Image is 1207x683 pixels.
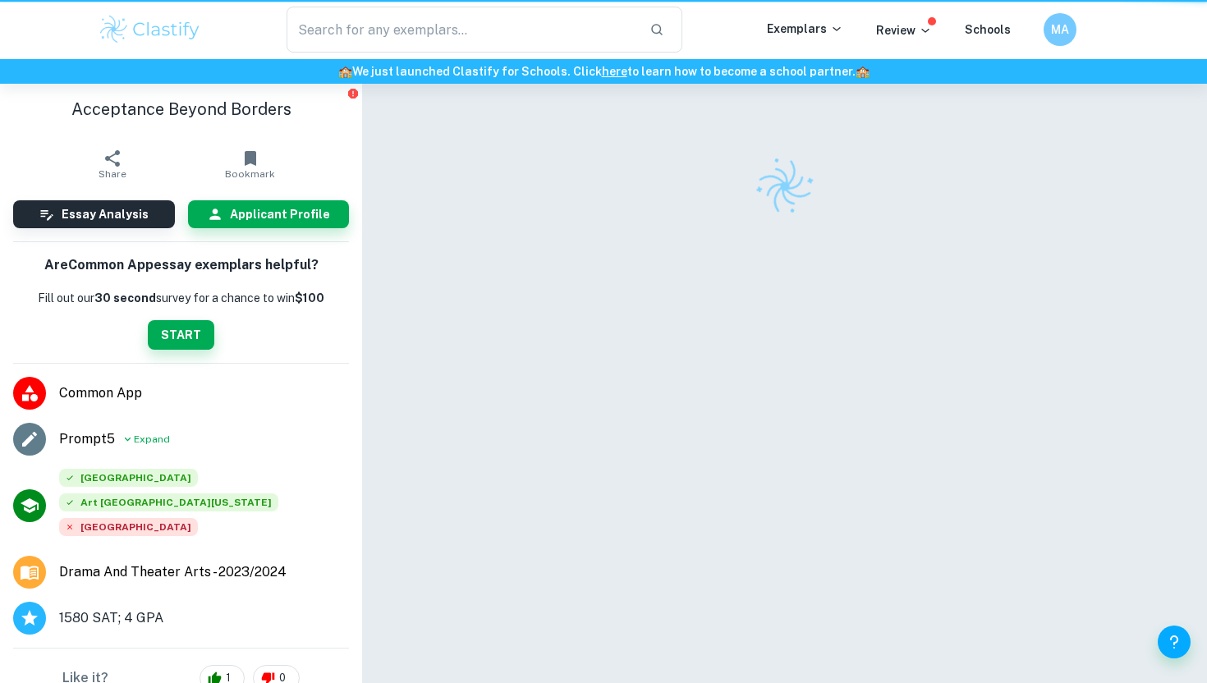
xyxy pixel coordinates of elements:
h1: Acceptance Beyond Borders [13,97,349,121]
button: Applicant Profile [188,200,350,228]
a: Schools [965,23,1011,36]
h6: We just launched Clastify for Schools. Click to learn how to become a school partner. [3,62,1204,80]
button: Help and Feedback [1158,626,1191,658]
input: Search for any exemplars... [287,7,636,53]
span: Art [GEOGRAPHIC_DATA][US_STATE] [59,493,278,511]
span: Drama And Theater Arts - 2023/2024 [59,562,287,582]
h6: Applicant Profile [230,205,330,223]
a: here [602,65,627,78]
button: Bookmark [181,141,319,187]
span: [GEOGRAPHIC_DATA] [59,518,198,536]
img: Clastify logo [746,147,824,226]
span: Share [99,168,126,180]
strong: $100 [295,291,324,305]
span: 🏫 [338,65,352,78]
p: Fill out our survey for a chance to win [38,289,324,307]
img: Clastify logo [98,13,202,46]
button: MA [1044,13,1076,46]
button: Expand [122,429,170,449]
h6: Essay Analysis [62,205,149,223]
span: 🏫 [856,65,870,78]
p: Review [876,21,932,39]
button: Report issue [346,87,359,99]
div: Rejected: Harvard University [59,518,198,543]
a: Major and Application Year [59,562,300,582]
span: Expand [134,432,170,447]
span: Prompt 5 [59,429,115,449]
span: [GEOGRAPHIC_DATA] [59,469,198,487]
a: Prompt5 [59,429,115,449]
button: Share [44,141,181,187]
h6: Are Common App essay exemplars helpful? [44,255,319,276]
div: Accepted: Art Institute of Southern California [59,493,278,518]
span: Common App [59,383,349,403]
b: 30 second [94,291,156,305]
div: Accepted: Yale University [59,469,198,493]
button: Essay Analysis [13,200,175,228]
button: START [148,320,214,350]
h6: MA [1051,21,1070,39]
span: 1580 SAT; 4 GPA [59,608,163,628]
span: Bookmark [225,168,275,180]
p: Exemplars [767,20,843,38]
